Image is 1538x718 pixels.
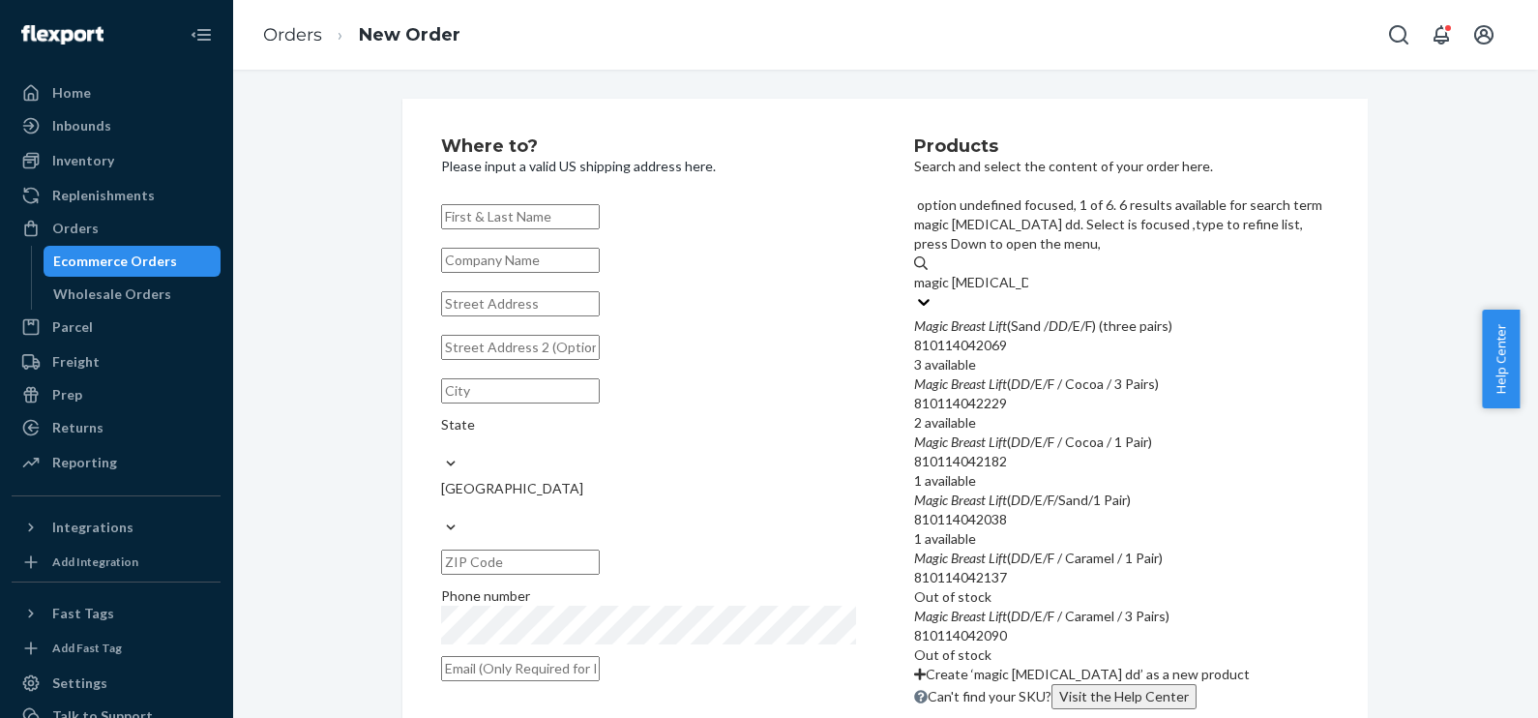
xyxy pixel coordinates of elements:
[52,83,91,103] div: Home
[52,317,93,337] div: Parcel
[52,116,111,135] div: Inbounds
[914,491,1329,510] div: ( /E/F/Sand/1 Pair)
[914,607,1329,626] div: ( /E/F / Caramel / 3 Pairs)
[914,608,948,624] em: Magic
[914,492,948,508] em: Magic
[12,447,221,478] a: Reporting
[914,317,948,334] em: Magic
[951,492,986,508] em: Breast
[12,312,221,343] a: Parcel
[12,180,221,211] a: Replenishments
[1049,317,1068,334] em: DD
[441,434,443,454] input: State
[44,279,222,310] a: Wholesale Orders
[53,252,177,271] div: Ecommerce Orders
[12,77,221,108] a: Home
[914,510,1329,529] div: 810114042038
[914,137,1329,157] h2: Products
[989,608,1007,624] em: Lift
[1422,15,1461,54] button: Open notifications
[52,151,114,170] div: Inventory
[914,316,1329,336] div: (Sand / /E/F) (three pairs)
[12,379,221,410] a: Prep
[914,568,1329,587] div: 810114042137
[441,415,856,434] div: State
[441,656,600,681] input: Email (Only Required for International)
[1011,608,1030,624] em: DD
[441,248,600,273] input: Company Name
[441,137,856,157] h2: Where to?
[951,317,986,334] em: Breast
[52,418,104,437] div: Returns
[989,550,1007,566] em: Lift
[441,335,600,360] input: Street Address 2 (Optional)
[441,204,600,229] input: First & Last Name
[1011,375,1030,392] em: DD
[914,394,1329,413] div: 810114042229
[1379,15,1418,54] button: Open Search Box
[914,472,976,489] span: 1 available
[12,110,221,141] a: Inbounds
[441,479,856,498] div: [GEOGRAPHIC_DATA]
[12,668,221,699] a: Settings
[989,492,1007,508] em: Lift
[52,673,107,693] div: Settings
[44,246,222,277] a: Ecommerce Orders
[914,530,976,547] span: 1 available
[441,157,856,176] p: Please input a valid US shipping address here.
[914,433,1329,452] div: ( /E/F / Cocoa / 1 Pair)
[989,375,1007,392] em: Lift
[12,598,221,629] button: Fast Tags
[441,291,600,316] input: Street Address
[12,145,221,176] a: Inventory
[951,608,986,624] em: Breast
[1051,684,1197,709] button: option undefined focused, 1 of 6. 6 results available for search term magic [MEDICAL_DATA] dd. Se...
[1464,15,1503,54] button: Open account menu
[52,453,117,472] div: Reporting
[12,213,221,244] a: Orders
[989,434,1007,450] em: Lift
[1011,550,1030,566] em: DD
[1011,434,1030,450] em: DD
[914,550,948,566] em: Magic
[914,375,948,392] em: Magic
[52,553,138,570] div: Add Integration
[52,186,155,205] div: Replenishments
[951,550,986,566] em: Breast
[914,414,976,431] span: 2 available
[441,550,600,575] input: ZIP Code
[1482,310,1520,408] button: Help Center
[914,646,991,663] span: Out of stock
[951,375,986,392] em: Breast
[914,626,1329,645] div: 810114042090
[1011,492,1030,508] em: DD
[12,412,221,443] a: Returns
[441,587,530,604] span: Phone number
[441,498,443,518] input: [GEOGRAPHIC_DATA]
[951,434,986,450] em: Breast
[914,588,991,605] span: Out of stock
[914,356,976,373] span: 3 available
[182,15,221,54] button: Close Navigation
[12,346,221,377] a: Freight
[989,317,1007,334] em: Lift
[914,336,1329,355] div: 810114042069
[914,452,1329,471] div: 810114042182
[12,551,221,574] a: Add Integration
[914,374,1329,394] div: ( /E/F / Cocoa / 3 Pairs)
[12,512,221,543] button: Integrations
[914,195,1329,254] p: option undefined focused, 1 of 6. 6 results available for search term magic [MEDICAL_DATA] dd. Se...
[12,637,221,660] a: Add Fast Tag
[914,549,1329,568] div: ( /E/F / Caramel / 1 Pair)
[52,604,114,623] div: Fast Tags
[914,273,1028,292] input: option undefined focused, 1 of 6. 6 results available for search term magic [MEDICAL_DATA] dd. Se...
[52,352,100,372] div: Freight
[52,640,122,656] div: Add Fast Tag
[359,24,460,45] a: New Order
[914,157,1329,176] p: Search and select the content of your order here.
[53,284,171,304] div: Wholesale Orders
[52,219,99,238] div: Orders
[914,434,948,450] em: Magic
[441,378,600,404] input: City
